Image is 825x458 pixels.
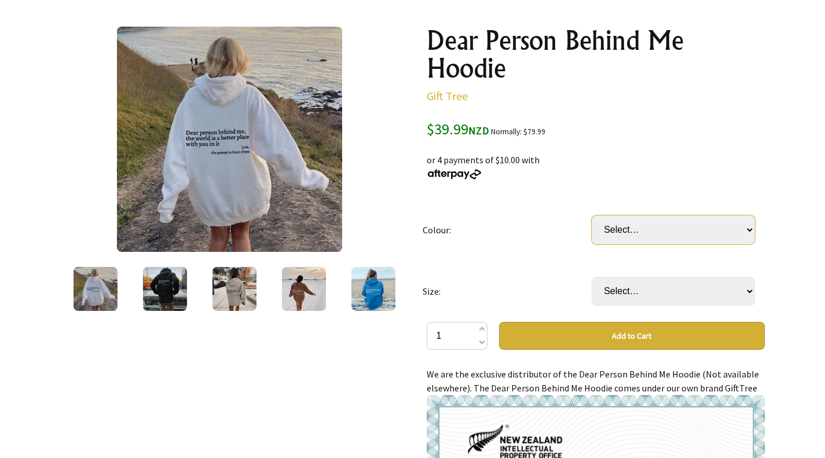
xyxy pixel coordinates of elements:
[427,119,489,138] span: $39.99
[143,267,187,311] img: Dear Person Behind Me Hoodie
[468,124,489,137] span: NZD
[423,199,592,261] td: Colour:
[74,267,118,311] img: Dear Person Behind Me Hoodie
[427,139,765,181] div: or 4 payments of $10.00 with
[351,267,395,311] img: Dear Person Behind Me Hoodie
[212,267,256,311] img: Dear Person Behind Me Hoodie
[423,261,592,322] td: Size:
[491,127,545,137] small: Normally: $79.99
[427,89,468,103] a: Gift Tree
[117,27,342,252] img: Dear Person Behind Me Hoodie
[427,169,482,179] img: Afterpay
[499,322,765,350] button: Add to Cart
[282,267,326,311] img: Dear Person Behind Me Hoodie
[427,27,765,82] h1: Dear Person Behind Me Hoodie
